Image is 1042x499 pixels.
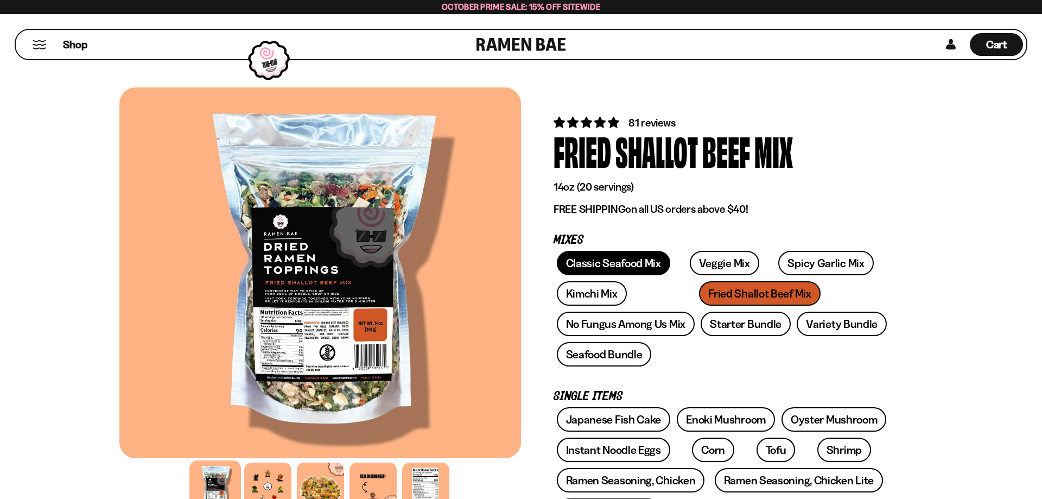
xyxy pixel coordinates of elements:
[970,30,1023,59] div: Cart
[615,130,698,171] div: Shallot
[754,130,793,171] div: Mix
[442,2,600,12] span: October Prime Sale: 15% off Sitewide
[757,438,796,462] a: Tofu
[557,251,670,275] a: Classic Seafood Mix
[557,281,627,306] a: Kimchi Mix
[797,312,887,336] a: Variety Bundle
[554,203,890,216] p: on all US orders above $40!
[557,407,671,432] a: Japanese Fish Cake
[817,438,871,462] a: Shrimp
[677,407,775,432] a: Enoki Mushroom
[557,312,695,336] a: No Fungus Among Us Mix
[554,130,611,171] div: Fried
[557,438,670,462] a: Instant Noodle Eggs
[557,342,652,367] a: Seafood Bundle
[554,180,890,194] p: 14oz (20 servings)
[692,438,734,462] a: Corn
[781,407,887,432] a: Oyster Mushroom
[702,130,750,171] div: Beef
[778,251,873,275] a: Spicy Garlic Mix
[554,391,890,402] p: Single Items
[63,37,87,52] span: Shop
[63,33,87,56] a: Shop
[628,116,675,129] span: 81 reviews
[554,203,625,216] strong: FREE SHIPPING
[986,38,1007,51] span: Cart
[554,235,890,245] p: Mixes
[715,468,883,492] a: Ramen Seasoning, Chicken Lite
[557,468,705,492] a: Ramen Seasoning, Chicken
[554,116,621,129] span: 4.83 stars
[32,40,47,49] button: Mobile Menu Trigger
[690,251,759,275] a: Veggie Mix
[701,312,791,336] a: Starter Bundle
